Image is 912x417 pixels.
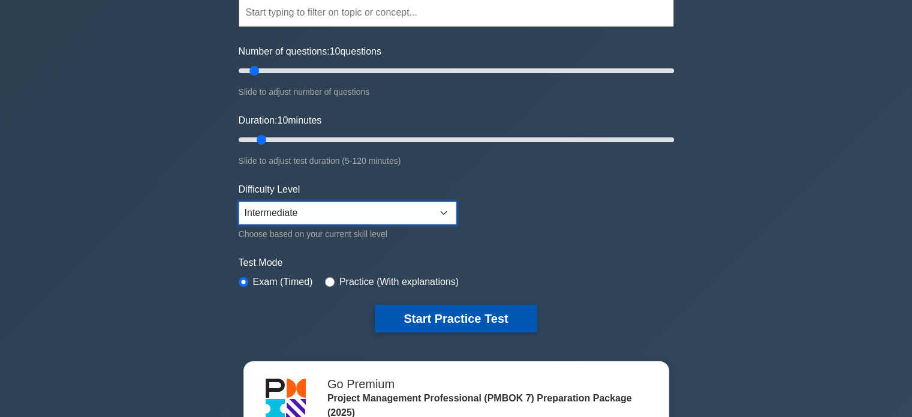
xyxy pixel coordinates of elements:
label: Exam (Timed) [253,275,313,289]
div: Choose based on your current skill level [239,227,456,241]
label: Difficulty Level [239,182,300,197]
label: Duration: minutes [239,113,322,128]
button: Start Practice Test [375,305,537,332]
label: Number of questions: questions [239,44,381,59]
label: Practice (With explanations) [339,275,459,289]
div: Slide to adjust test duration (5-120 minutes) [239,154,674,168]
span: 10 [330,46,341,56]
label: Test Mode [239,256,674,270]
span: 10 [277,115,288,125]
div: Slide to adjust number of questions [239,85,674,99]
